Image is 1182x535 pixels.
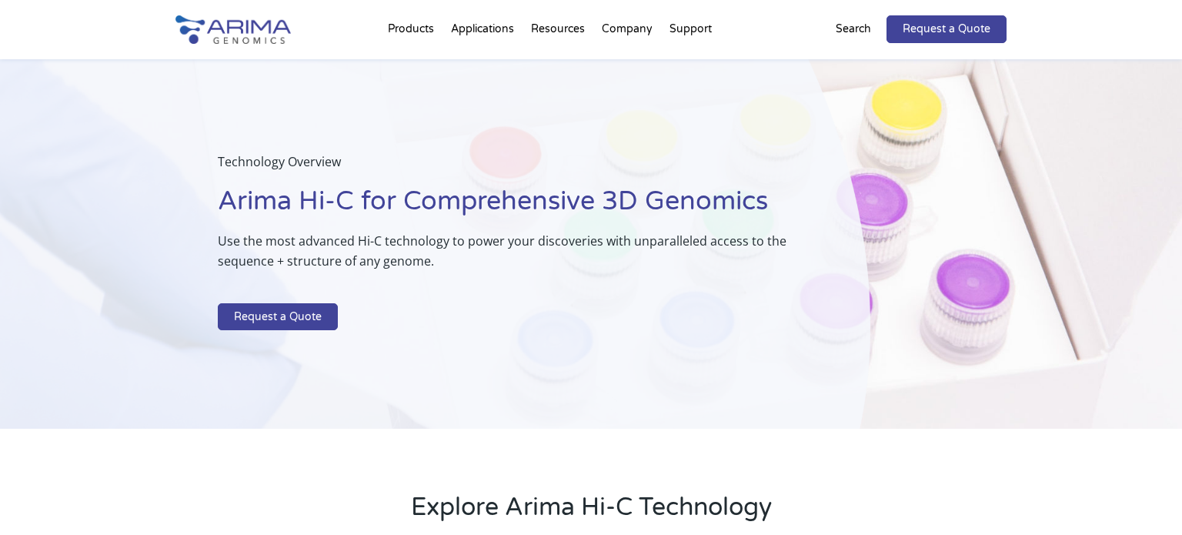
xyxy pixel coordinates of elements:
p: Search [836,19,871,39]
h1: Arima Hi-C for Comprehensive 3D Genomics [218,184,793,231]
a: Request a Quote [886,15,1007,43]
img: Arima-Genomics-logo [175,15,291,44]
a: Request a Quote [218,303,338,331]
p: Use the most advanced Hi-C technology to power your discoveries with unparalleled access to the s... [218,231,793,283]
p: Technology Overview [218,152,793,184]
